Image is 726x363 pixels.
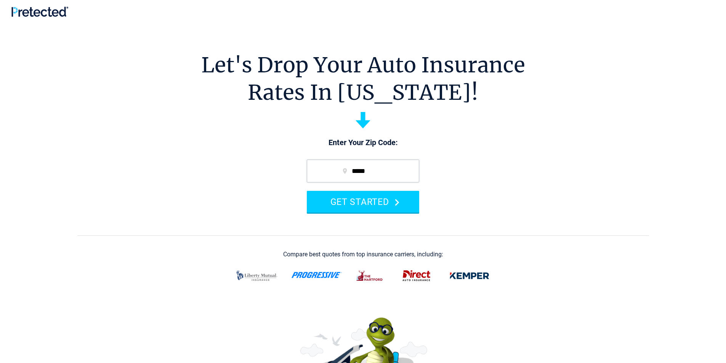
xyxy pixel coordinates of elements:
[398,266,435,286] img: direct
[351,266,389,286] img: thehartford
[299,138,427,148] p: Enter Your Zip Code:
[11,6,68,17] img: Pretected Logo
[201,51,525,106] h1: Let's Drop Your Auto Insurance Rates In [US_STATE]!
[307,160,419,182] input: zip code
[232,266,282,286] img: liberty
[307,191,419,213] button: GET STARTED
[444,266,495,286] img: kemper
[283,251,443,258] div: Compare best quotes from top insurance carriers, including:
[291,272,342,278] img: progressive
